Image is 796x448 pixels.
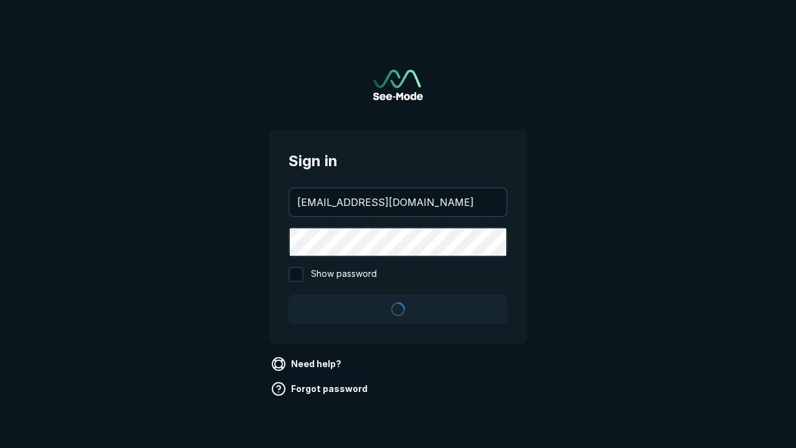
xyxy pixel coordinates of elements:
img: See-Mode Logo [373,70,423,100]
span: Sign in [289,150,507,172]
a: Forgot password [269,379,373,399]
span: Show password [311,267,377,282]
a: Go to sign in [373,70,423,100]
input: your@email.com [290,189,506,216]
a: Need help? [269,354,346,374]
